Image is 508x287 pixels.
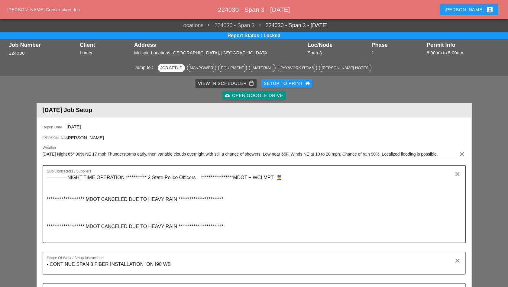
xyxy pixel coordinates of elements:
[158,64,185,72] button: Job Setup
[43,124,67,130] span: Report Date
[427,50,499,56] div: 8:00pm to 5:00am
[67,135,104,140] span: [PERSON_NAME]
[190,65,213,71] div: Manpower
[264,80,310,87] div: Setup to Print
[47,173,457,243] textarea: Sub-Contractors / Suppliers
[308,50,369,56] div: Span 3
[458,150,466,158] i: clear
[9,50,25,57] button: 224030
[218,6,290,13] span: 224030 - Span 3 - [DATE]
[371,42,424,48] div: Phase
[225,93,230,98] i: cloud_upload
[47,260,457,274] textarea: Scope Of Work / Setup Instructions
[134,50,305,56] div: Multiple Locations [GEOGRAPHIC_DATA], [GEOGRAPHIC_DATA]
[160,65,182,71] div: Job Setup
[371,50,424,56] div: 1
[252,65,273,71] div: Material
[280,65,314,71] div: Pay/Work Items
[427,42,499,48] div: Permit Info
[454,257,461,264] i: clear
[445,6,493,13] div: [PERSON_NAME]
[204,21,255,30] span: 224030 - Span 3
[225,92,283,99] div: Open Google Drive
[180,21,204,30] a: Locations
[221,65,244,71] div: Equipment
[454,170,461,178] i: clear
[319,64,371,72] button: [PERSON_NAME] Notes
[134,65,156,70] span: Jump to :
[198,80,254,87] div: View in Scheduler
[67,124,81,129] span: [DATE]
[249,64,276,72] button: Material
[249,81,254,86] i: calendar_today
[278,64,317,72] button: Pay/Work Items
[255,21,328,30] a: 224030 - Span 3 - [DATE]
[222,91,286,100] a: Open Google Drive
[261,79,313,88] button: Setup to Print
[80,42,131,48] div: Client
[308,42,369,48] div: Loc/Node
[43,149,457,159] input: Weather
[43,135,67,141] span: [PERSON_NAME]
[80,50,131,56] div: Lumen
[7,7,81,12] a: [PERSON_NAME] Construction, Inc.
[134,42,305,48] div: Address
[187,64,216,72] button: Manpower
[486,6,493,13] i: account_box
[322,65,369,71] div: [PERSON_NAME] Notes
[9,42,77,48] div: Job Number
[218,64,247,72] button: Equipment
[305,81,310,86] i: print
[440,4,498,15] button: [PERSON_NAME]
[37,103,472,118] header: [DATE] Job Setup
[196,79,257,88] a: View in Scheduler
